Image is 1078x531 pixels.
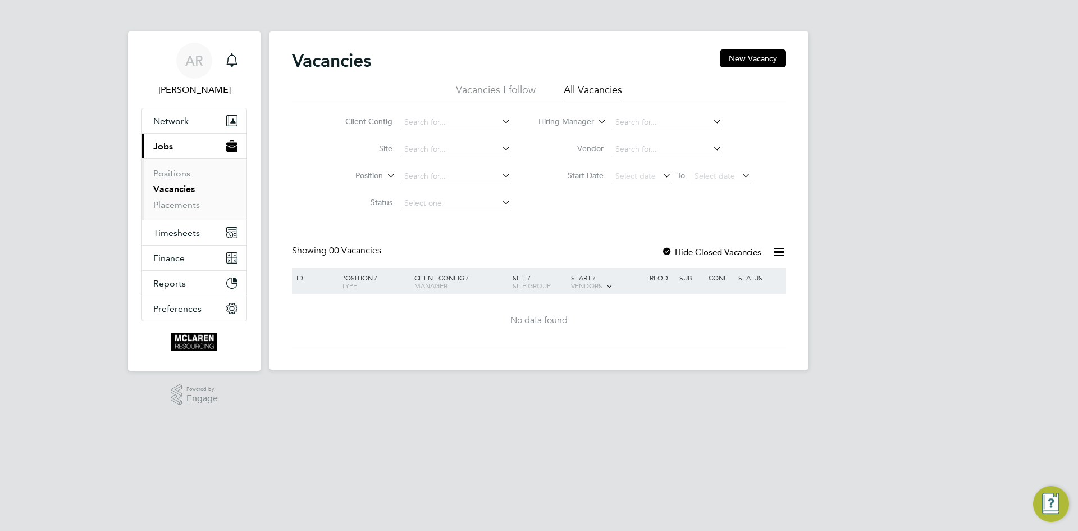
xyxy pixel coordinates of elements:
input: Select one [400,196,511,211]
input: Search for... [400,115,511,130]
span: AR [185,53,203,68]
div: Showing [292,245,383,257]
span: Finance [153,253,185,264]
span: Type [341,281,357,290]
a: Positions [153,168,190,179]
div: Site / [510,268,569,295]
span: Select date [615,171,656,181]
label: Site [328,143,392,153]
div: ID [294,268,333,287]
div: Client Config / [412,268,510,295]
label: Vendor [539,143,604,153]
nav: Main navigation [128,31,261,371]
label: Client Config [328,116,392,126]
label: Hide Closed Vacancies [661,247,761,257]
div: No data found [294,315,784,326]
span: Arek Roziewicz [141,83,247,97]
span: Reports [153,278,186,289]
span: To [674,168,688,183]
span: 00 Vacancies [329,245,381,256]
li: All Vacancies [564,83,622,103]
button: Jobs [142,134,246,158]
button: Engage Resource Center [1033,486,1069,522]
button: Reports [142,271,246,296]
span: Vendors [571,281,602,290]
span: Network [153,116,189,126]
label: Hiring Manager [529,116,594,128]
h2: Vacancies [292,49,371,72]
input: Search for... [611,115,722,130]
label: Start Date [539,170,604,180]
div: Sub [677,268,706,287]
div: Start / [568,268,647,296]
label: Position [318,170,383,181]
a: Powered byEngage [171,384,218,406]
img: mclaren-logo-retina.png [171,333,217,351]
button: Network [142,108,246,133]
div: Reqd [647,268,676,287]
div: Jobs [142,158,246,220]
span: Manager [414,281,447,290]
div: Status [736,268,784,287]
span: Powered by [186,384,218,394]
a: Vacancies [153,184,195,194]
li: Vacancies I follow [456,83,536,103]
span: Preferences [153,303,202,314]
input: Search for... [400,169,511,184]
span: Jobs [153,141,173,152]
label: Status [328,197,392,207]
button: Timesheets [142,220,246,245]
div: Conf [706,268,735,287]
button: Finance [142,246,246,270]
span: Timesheets [153,228,200,238]
span: Engage [186,394,218,403]
span: Site Group [513,281,551,290]
input: Search for... [611,142,722,157]
a: Go to home page [141,333,247,351]
button: New Vacancy [720,49,786,67]
span: Select date [695,171,735,181]
input: Search for... [400,142,511,157]
a: AR[PERSON_NAME] [141,43,247,97]
a: Placements [153,199,200,210]
div: Position / [333,268,412,295]
button: Preferences [142,296,246,321]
